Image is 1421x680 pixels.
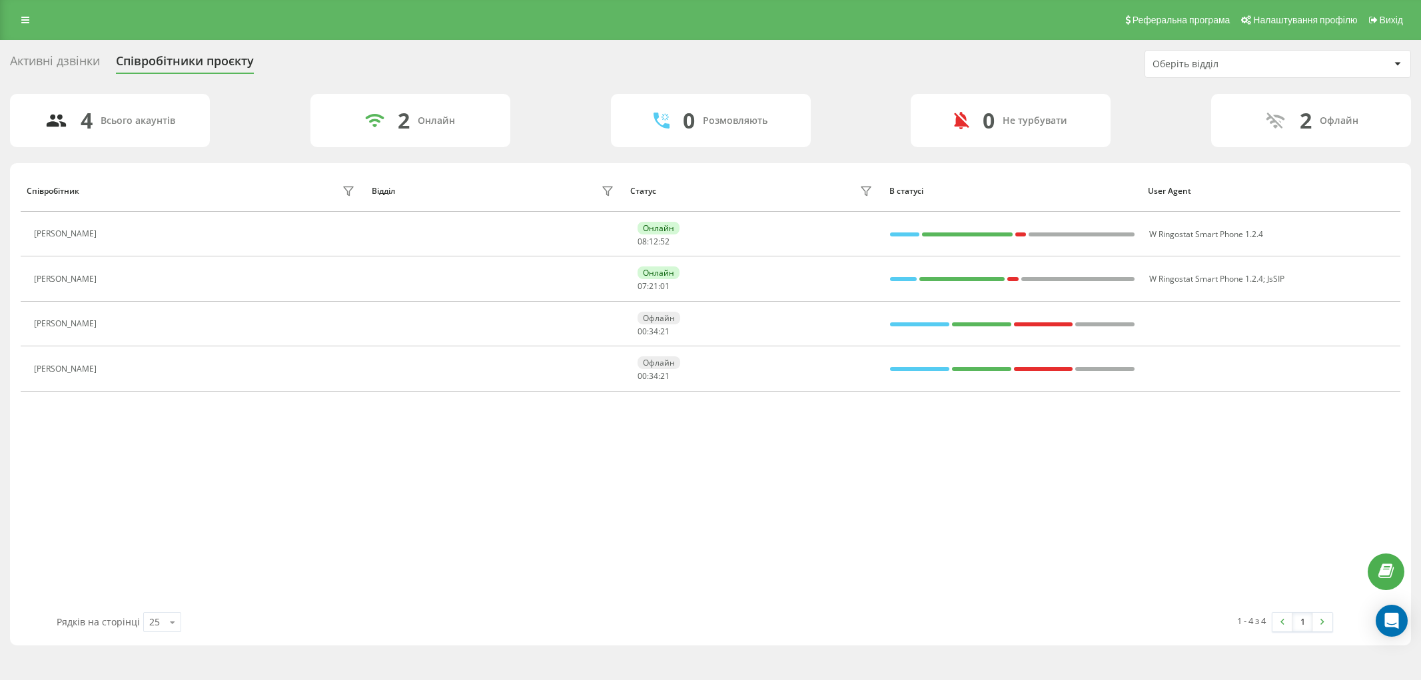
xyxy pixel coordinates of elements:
[1153,59,1312,70] div: Оберіть відділ
[34,364,100,374] div: [PERSON_NAME]
[638,282,670,291] div: : :
[34,229,100,238] div: [PERSON_NAME]
[1149,228,1263,240] span: W Ringostat Smart Phone 1.2.4
[1292,613,1312,631] a: 1
[81,108,93,133] div: 4
[1133,15,1230,25] span: Реферальна програма
[638,280,647,292] span: 07
[372,186,395,196] div: Відділ
[398,108,410,133] div: 2
[1149,273,1263,284] span: W Ringostat Smart Phone 1.2.4
[638,326,647,337] span: 00
[649,236,658,247] span: 12
[660,370,670,382] span: 21
[638,236,647,247] span: 08
[1267,273,1284,284] span: JsSIP
[116,54,254,75] div: Співробітники проєкту
[649,326,658,337] span: 34
[638,372,670,381] div: : :
[638,370,647,382] span: 00
[1148,186,1394,196] div: User Agent
[1320,115,1358,127] div: Офлайн
[638,237,670,246] div: : :
[889,186,1135,196] div: В статусі
[418,115,455,127] div: Онлайн
[1380,15,1403,25] span: Вихід
[683,108,695,133] div: 0
[660,280,670,292] span: 01
[660,326,670,337] span: 21
[1253,15,1357,25] span: Налаштування профілю
[649,280,658,292] span: 21
[638,327,670,336] div: : :
[638,356,680,369] div: Офлайн
[10,54,100,75] div: Активні дзвінки
[638,312,680,324] div: Офлайн
[1237,614,1266,627] div: 1 - 4 з 4
[1003,115,1067,127] div: Не турбувати
[27,186,79,196] div: Співробітник
[101,115,175,127] div: Всього акаунтів
[1300,108,1312,133] div: 2
[630,186,656,196] div: Статус
[638,266,680,279] div: Онлайн
[34,319,100,328] div: [PERSON_NAME]
[638,222,680,234] div: Онлайн
[1376,605,1408,637] div: Open Intercom Messenger
[649,370,658,382] span: 34
[57,615,140,628] span: Рядків на сторінці
[34,274,100,284] div: [PERSON_NAME]
[703,115,767,127] div: Розмовляють
[660,236,670,247] span: 52
[149,615,160,629] div: 25
[983,108,995,133] div: 0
